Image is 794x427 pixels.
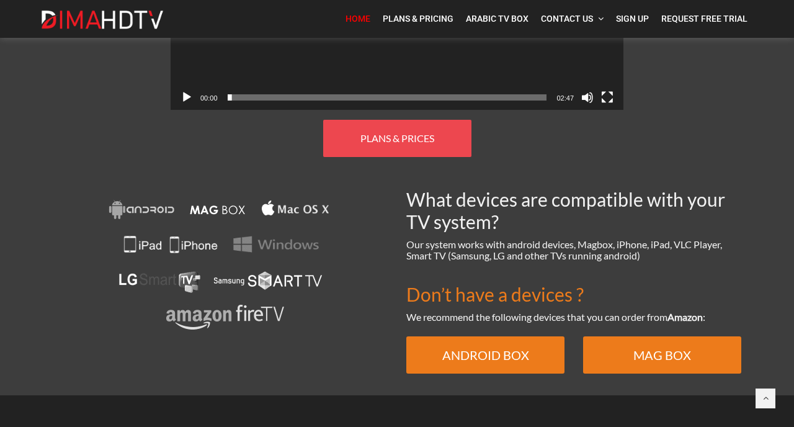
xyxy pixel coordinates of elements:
a: PLANS & PRICES [323,120,471,157]
span: Sign Up [616,14,649,24]
span: Arabic TV Box [466,14,529,24]
a: Home [339,6,377,32]
span: 00:00 [200,94,218,102]
span: Don’t have a devices ? [406,283,584,305]
span: 02:47 [556,94,574,102]
a: Back to top [756,389,775,408]
a: Plans & Pricing [377,6,460,32]
button: Mute [581,91,594,104]
strong: Amazon [667,311,703,323]
a: Request Free Trial [655,6,754,32]
span: Home [346,14,370,24]
span: MAG BOX [633,348,691,362]
span: Contact Us [541,14,593,24]
button: Fullscreen [601,91,613,104]
a: Contact Us [535,6,610,32]
span: Plans & Pricing [383,14,453,24]
span: ANDROID BOX [442,348,529,362]
img: Dima HDTV [40,10,164,30]
span: Time Slider [228,94,547,101]
a: ANDROID BOX [406,336,564,374]
button: Play [181,91,193,104]
span: Our system works with android devices, Magbox, iPhone, iPad, VLC Player, Smart TV (Samsung, LG an... [406,238,722,261]
span: We recommend the following devices that you can order from : [406,311,705,323]
span: What devices are compatible with your TV system? [406,188,725,233]
span: PLANS & PRICES [360,132,434,144]
a: Arabic TV Box [460,6,535,32]
a: MAG BOX [583,336,741,374]
a: Sign Up [610,6,655,32]
span: Request Free Trial [661,14,747,24]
